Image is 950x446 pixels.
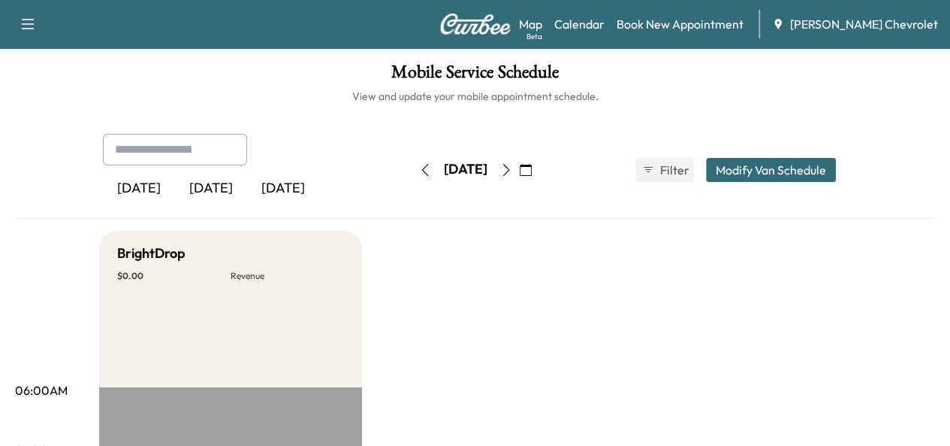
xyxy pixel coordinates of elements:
p: Revenue [231,270,344,282]
div: [DATE] [444,160,487,179]
p: 06:00AM [15,381,68,399]
p: $ 0.00 [117,270,231,282]
div: [DATE] [247,171,319,206]
a: Calendar [554,15,605,33]
h6: View and update your mobile appointment schedule. [15,89,935,104]
span: [PERSON_NAME] Chevrolet [790,15,938,33]
div: [DATE] [175,171,247,206]
button: Filter [635,158,694,182]
div: [DATE] [103,171,175,206]
button: Modify Van Schedule [706,158,836,182]
h5: BrightDrop [117,243,185,264]
span: Filter [660,161,687,179]
div: Beta [526,31,542,42]
a: Book New Appointment [617,15,743,33]
a: MapBeta [519,15,542,33]
img: Curbee Logo [439,14,511,35]
h1: Mobile Service Schedule [15,63,935,89]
